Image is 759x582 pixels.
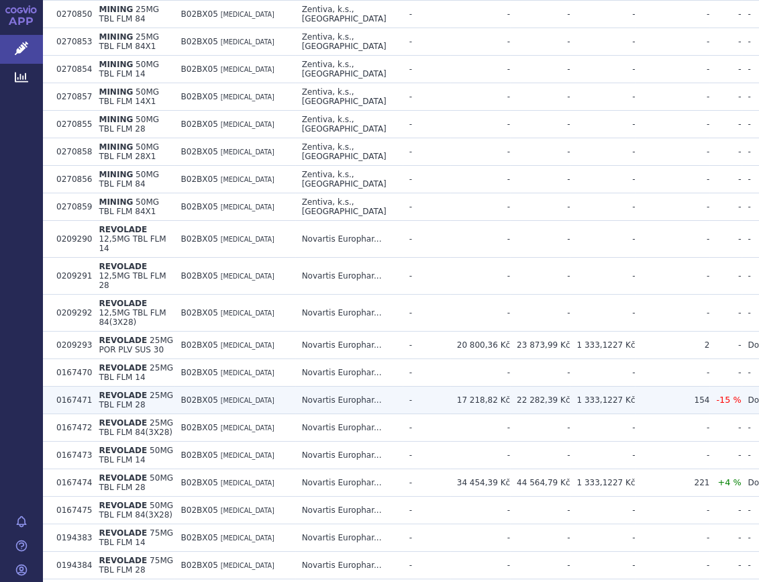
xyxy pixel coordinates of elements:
td: - [510,359,570,387]
span: MINING [99,197,133,207]
td: - [450,552,510,579]
td: - [709,524,741,552]
td: - [570,414,635,442]
td: 2 [635,332,709,359]
td: 0194384 [50,552,92,579]
td: - [709,111,741,138]
td: - [510,28,570,56]
td: - [403,469,450,497]
span: 25MG TBL FLM 84 [99,5,159,23]
td: - [709,359,741,387]
td: 0167471 [50,387,92,414]
td: 22 282,39 Kč [510,387,570,414]
span: 50MG TBL FLM 28X1 [99,142,159,161]
td: - [570,28,635,56]
td: 0167475 [50,497,92,524]
td: 0270853 [50,28,92,56]
span: REVOLADE [99,336,147,345]
td: - [635,56,709,83]
td: - [570,295,635,332]
span: [MEDICAL_DATA] [221,397,274,404]
td: 0167472 [50,414,92,442]
span: REVOLADE [99,299,147,308]
td: - [450,258,510,295]
td: - [403,28,450,56]
span: [MEDICAL_DATA] [221,148,274,156]
td: Zentiva, k.s., [GEOGRAPHIC_DATA] [295,138,403,166]
td: - [510,193,570,221]
span: 25MG TBL FLM 84X1 [99,32,159,51]
td: - [450,83,510,111]
span: [MEDICAL_DATA] [221,66,274,73]
span: B02BX05 [181,478,218,487]
td: - [570,524,635,552]
td: - [510,258,570,295]
td: - [635,83,709,111]
td: - [450,524,510,552]
td: - [510,1,570,28]
td: - [635,28,709,56]
td: - [570,221,635,258]
span: [MEDICAL_DATA] [221,11,274,18]
td: - [510,166,570,193]
span: 50MG TBL FLM 84(3X28) [99,501,173,520]
td: - [570,111,635,138]
td: Novartis Europhar... [295,552,403,579]
td: - [450,442,510,469]
td: - [510,138,570,166]
td: 0270856 [50,166,92,193]
td: - [635,359,709,387]
td: - [510,442,570,469]
span: B02BX05 [181,505,218,515]
td: 1 333,1227 Kč [570,469,635,497]
td: Zentiva, k.s., [GEOGRAPHIC_DATA] [295,83,403,111]
span: REVOLADE [99,473,147,483]
td: Novartis Europhar... [295,295,403,332]
span: [MEDICAL_DATA] [221,121,274,128]
span: 50MG TBL FLM 28 [99,115,159,134]
span: [MEDICAL_DATA] [221,342,274,349]
td: - [709,28,741,56]
td: 0167473 [50,442,92,469]
span: B02BX05 [181,368,218,377]
td: Novartis Europhar... [295,359,403,387]
span: B02BX05 [181,119,218,129]
td: 0270857 [50,83,92,111]
td: 0270854 [50,56,92,83]
td: - [403,442,450,469]
td: - [403,497,450,524]
td: - [450,28,510,56]
td: - [510,111,570,138]
td: - [510,221,570,258]
td: - [450,166,510,193]
td: - [635,552,709,579]
td: - [709,295,741,332]
td: Novartis Europhar... [295,221,403,258]
td: - [635,524,709,552]
td: - [709,221,741,258]
span: 25MG TBL FLM 28 [99,391,173,409]
span: [MEDICAL_DATA] [221,534,274,542]
td: 23 873,99 Kč [510,332,570,359]
td: - [570,442,635,469]
span: 25MG TBL FLM 84(3X28) [99,418,173,437]
td: - [403,83,450,111]
span: 50MG TBL FLM 84X1 [99,197,159,216]
span: [MEDICAL_DATA] [221,479,274,487]
td: - [709,414,741,442]
span: [MEDICAL_DATA] [221,93,274,101]
td: - [403,295,450,332]
td: - [635,166,709,193]
td: - [635,111,709,138]
td: 154 [635,387,709,414]
td: - [635,414,709,442]
span: B02BX05 [181,423,218,432]
td: - [635,442,709,469]
td: 1 333,1227 Kč [570,387,635,414]
span: 12,5MG TBL FLM 28 [99,271,166,290]
span: MINING [99,32,133,42]
td: - [570,552,635,579]
td: - [450,497,510,524]
td: - [450,111,510,138]
td: - [510,83,570,111]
